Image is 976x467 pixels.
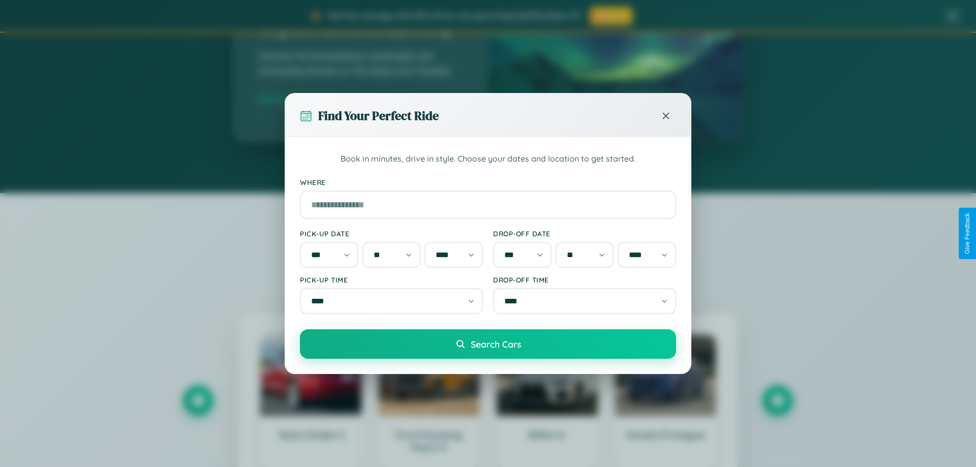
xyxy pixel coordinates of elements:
label: Pick-up Time [300,275,483,284]
label: Drop-off Time [493,275,676,284]
h3: Find Your Perfect Ride [318,107,439,124]
label: Drop-off Date [493,229,676,238]
span: Search Cars [471,338,521,350]
button: Search Cars [300,329,676,359]
label: Pick-up Date [300,229,483,238]
label: Where [300,178,676,186]
p: Book in minutes, drive in style. Choose your dates and location to get started. [300,152,676,166]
